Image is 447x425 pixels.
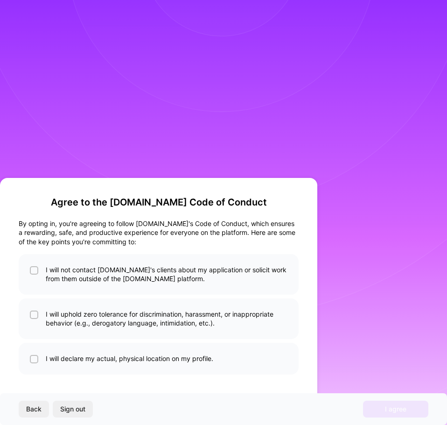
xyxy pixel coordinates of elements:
div: By opting in, you're agreeing to follow [DOMAIN_NAME]'s Code of Conduct, which ensures a rewardin... [19,219,299,247]
span: Sign out [60,404,85,414]
h2: Agree to the [DOMAIN_NAME] Code of Conduct [19,197,299,208]
li: I will declare my actual, physical location on my profile. [19,343,299,375]
li: I will not contact [DOMAIN_NAME]'s clients about my application or solicit work from them outside... [19,254,299,295]
button: Back [19,401,49,418]
button: Sign out [53,401,93,418]
span: Back [26,404,42,414]
li: I will uphold zero tolerance for discrimination, harassment, or inappropriate behavior (e.g., der... [19,298,299,339]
